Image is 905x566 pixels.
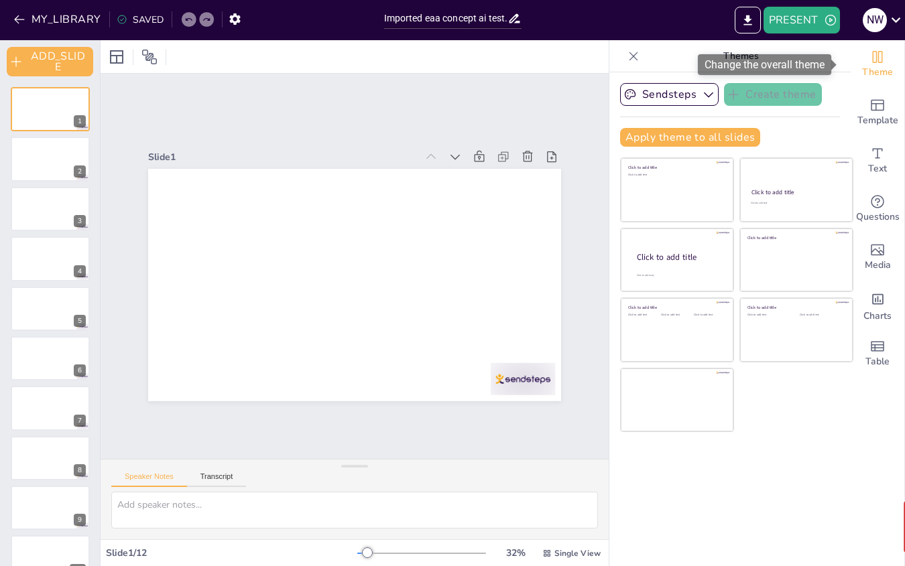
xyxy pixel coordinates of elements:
div: 5 [74,315,86,327]
div: Layout [106,46,127,68]
div: Add text boxes [851,137,904,185]
div: 9 [74,514,86,526]
button: ADD_SLIDE [7,47,93,76]
div: 6 [74,364,86,376]
div: 1 [11,87,90,131]
div: 8 [74,464,86,476]
div: 3 [74,215,86,227]
div: Click to add title [628,305,724,310]
div: Click to add title [747,305,843,310]
div: 1 [74,115,86,127]
div: Click to add text [800,313,842,317]
div: Click to add text [661,313,691,317]
button: MY_LIBRARY [10,9,107,30]
button: Apply theme to all slides [620,128,760,147]
div: Click to add text [751,202,840,205]
div: Add a table [851,330,904,378]
button: Create theme [724,83,822,106]
span: Text [868,161,887,176]
div: N W [863,8,887,32]
button: Transcript [187,472,247,487]
span: Template [857,113,898,128]
span: Media [865,258,891,273]
div: Add images, graphics, shapes or video [851,233,904,281]
span: Theme [862,65,893,80]
span: Charts [863,309,892,324]
div: 9 [11,486,90,530]
button: Sendsteps [620,83,719,106]
div: 2 [11,137,90,181]
div: 4 [11,236,90,281]
div: Add charts and graphs [851,281,904,330]
span: Position [141,49,158,65]
div: Change the overall theme [698,54,831,75]
span: Questions [856,210,900,224]
div: Click to add title [751,188,841,196]
div: Get real-time input from your audience [851,185,904,233]
div: 7 [11,386,90,430]
button: EXPORT_TO_POWERPOINT [735,7,761,33]
div: Click to add title [637,252,723,263]
input: INSERT_TITLE [384,9,507,28]
div: Click to add text [694,313,724,317]
div: Change the overall theme [851,40,904,88]
div: 5 [11,287,90,331]
div: Click to add title [628,165,724,170]
div: 6 [11,336,90,380]
div: Slide 1 [148,151,416,163]
div: Click to add text [628,173,724,177]
button: PRESENT [764,7,840,33]
div: 3 [11,187,90,231]
div: 32 % [499,547,532,559]
span: Table [865,354,890,369]
div: Click to add title [747,234,843,240]
button: N W [863,7,887,33]
button: Speaker Notes [111,472,187,487]
div: Click to add body [637,274,721,277]
div: Add ready made slides [851,88,904,137]
div: Click to add text [747,313,790,317]
div: Slide 1 / 12 [106,547,357,559]
div: 4 [74,265,86,277]
div: 7 [74,415,86,427]
div: 2 [74,165,86,178]
p: Themes [644,40,837,72]
div: SAVED [117,13,164,26]
div: 8 [11,436,90,480]
div: Click to add text [628,313,658,317]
